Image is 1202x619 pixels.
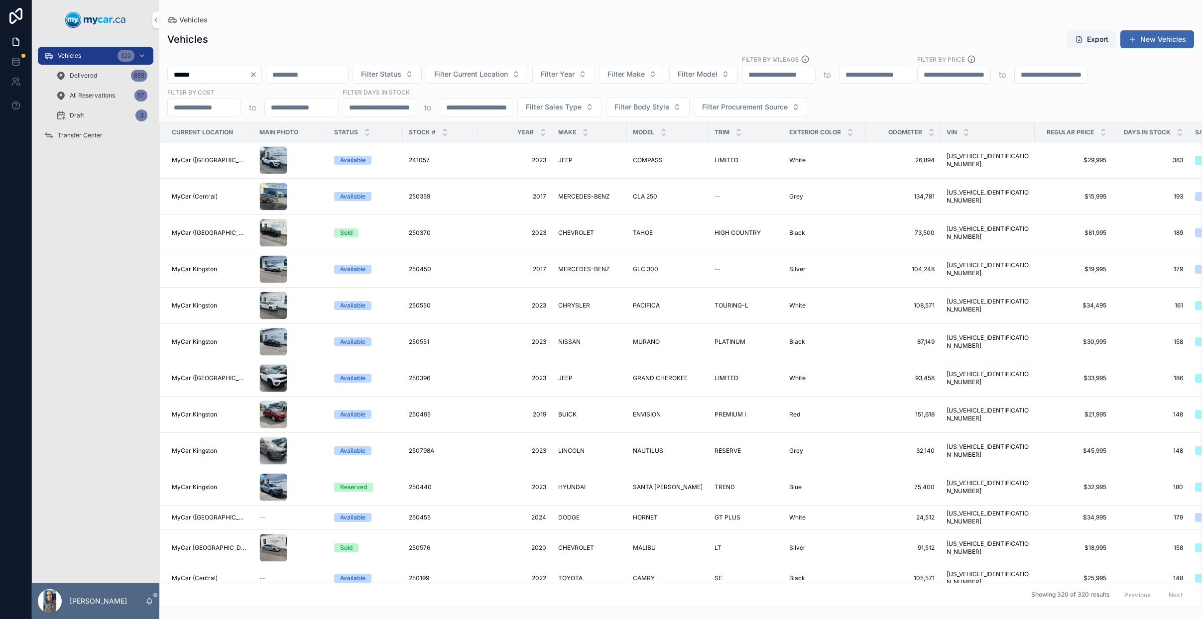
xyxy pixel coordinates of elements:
span: Black [789,229,805,237]
button: Select Button [532,65,595,84]
span: NISSAN [558,338,581,346]
a: [US_VEHICLE_IDENTIFICATION_NUMBER] [947,298,1029,313]
a: $33,995 [1041,374,1106,382]
a: [US_VEHICLE_IDENTIFICATION_NUMBER] [947,334,1029,350]
a: 250450 [409,265,472,273]
a: $45,995 [1041,447,1106,455]
a: [US_VEHICLE_IDENTIFICATION_NUMBER] [947,443,1029,459]
a: DODGE [558,514,621,521]
a: $19,995 [1041,265,1106,273]
a: Blue [789,483,860,491]
span: [US_VEHICLE_IDENTIFICATION_NUMBER] [947,189,1029,205]
a: Black [789,338,860,346]
a: 250359 [409,193,472,201]
a: NAUTILUS [633,447,703,455]
span: PREMIUM I [715,411,746,418]
a: JEEP [558,374,621,382]
span: Grey [789,447,803,455]
span: SANTA [PERSON_NAME] [633,483,703,491]
span: Filter Procurement Source [702,102,788,112]
a: CHRYSLER [558,302,621,309]
a: 2023 [483,229,546,237]
span: 87,149 [872,338,935,346]
span: DODGE [558,514,580,521]
button: Select Button [669,65,738,84]
a: MyCar Kingston [172,411,247,418]
a: 93,458 [872,374,935,382]
a: 108,571 [872,302,935,309]
a: [US_VEHICLE_IDENTIFICATION_NUMBER] [947,370,1029,386]
a: Transfer Center [38,126,153,144]
a: MyCar Kingston [172,338,247,346]
span: NAUTILUS [633,447,663,455]
a: MyCar Kingston [172,483,247,491]
span: $81,995 [1041,229,1106,237]
a: RESERVE [715,447,777,455]
a: GLC 300 [633,265,703,273]
span: MyCar Kingston [172,302,217,309]
a: TAHOE [633,229,703,237]
span: 189 [1118,229,1183,237]
a: COMPASS [633,156,703,164]
span: MERCEDES-BENZ [558,265,610,273]
span: COMPASS [633,156,663,164]
button: Select Button [694,98,808,116]
img: App logo [65,12,126,28]
a: $30,995 [1041,338,1106,346]
span: 161 [1118,302,1183,309]
a: LIMITED [715,374,777,382]
span: 2017 [483,265,546,273]
span: Filter Body Style [614,102,669,112]
span: GT PLUS [715,514,740,521]
span: -- [715,265,721,273]
div: Available [340,337,365,346]
a: Grey [789,447,860,455]
span: Black [789,338,805,346]
div: Sold [340,228,353,237]
a: 2023 [483,302,546,309]
span: 2023 [483,374,546,382]
div: Available [340,410,365,419]
a: 250396 [409,374,472,382]
a: [US_VEHICLE_IDENTIFICATION_NUMBER] [947,510,1029,525]
a: 2019 [483,411,546,418]
span: Filter Sales Type [526,102,582,112]
a: MyCar ([GEOGRAPHIC_DATA]) [172,514,247,521]
a: 73,500 [872,229,935,237]
span: 2023 [483,338,546,346]
a: [US_VEHICLE_IDENTIFICATION_NUMBER] [947,152,1029,168]
a: Silver [789,265,860,273]
a: 134,781 [872,193,935,201]
a: Vehicles [167,15,208,25]
a: 250370 [409,229,472,237]
label: FILTER BY PRICE [917,55,965,64]
span: PACIFICA [633,302,660,309]
span: 250370 [409,229,431,237]
div: Available [340,156,365,165]
span: Vehicles [58,52,81,60]
span: MyCar Kingston [172,265,217,273]
span: Filter Model [678,69,718,79]
span: LINCOLN [558,447,585,455]
span: JEEP [558,156,573,164]
span: TOURING-L [715,302,748,309]
a: PLATINUM [715,338,777,346]
div: Available [340,301,365,310]
span: Silver [789,265,806,273]
a: 148 [1118,447,1183,455]
label: Filter Days In Stock [343,88,410,97]
a: $29,995 [1041,156,1106,164]
a: 158 [1118,338,1183,346]
a: Available [334,513,397,522]
span: LIMITED [715,156,738,164]
a: $34,495 [1041,302,1106,309]
span: Filter Make [607,69,645,79]
a: MyCar Kingston [172,447,247,455]
span: 2023 [483,483,546,491]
